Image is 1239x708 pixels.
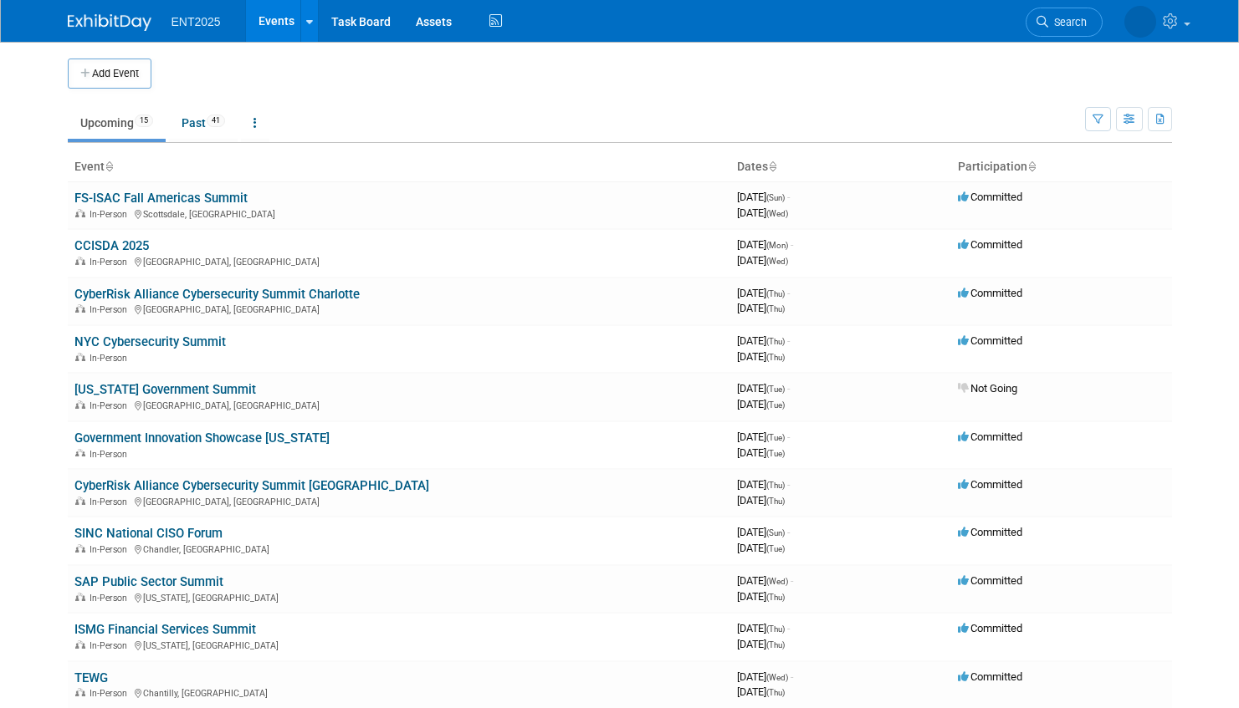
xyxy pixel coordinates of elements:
[791,574,793,587] span: -
[75,400,85,409] img: In-Person Event
[75,257,85,265] img: In-Person Event
[737,287,790,299] span: [DATE]
[737,430,790,443] span: [DATE]
[958,287,1022,299] span: Committed
[74,382,256,397] a: [US_STATE] Government Summit
[75,640,85,649] img: In-Person Event
[90,544,132,555] span: In-Person
[737,191,790,203] span: [DATE]
[737,685,785,698] span: [DATE]
[169,107,238,139] a: Past41
[766,304,785,313] span: (Thu)
[787,622,790,634] span: -
[207,115,225,127] span: 41
[74,206,724,220] div: Scottsdale, [GEOGRAPHIC_DATA]
[74,685,724,699] div: Chantilly, [GEOGRAPHIC_DATA]
[74,478,429,493] a: CyberRisk Alliance Cybersecurity Summit [GEOGRAPHIC_DATA]
[737,590,785,603] span: [DATE]
[90,400,132,411] span: In-Person
[68,14,151,31] img: ExhibitDay
[90,304,132,315] span: In-Person
[766,241,788,250] span: (Mon)
[737,206,788,219] span: [DATE]
[766,497,785,506] span: (Thu)
[74,430,330,446] a: Government Innovation Showcase [US_STATE]
[74,590,724,604] div: [US_STATE], [GEOGRAPHIC_DATA]
[75,353,85,361] img: In-Person Event
[951,153,1172,181] th: Participation
[737,446,785,459] span: [DATE]
[105,160,113,173] a: Sort by Event Name
[75,544,85,553] img: In-Person Event
[74,287,360,302] a: CyberRisk Alliance Cybersecurity Summit Charlotte
[75,497,85,505] img: In-Person Event
[768,160,776,173] a: Sort by Start Date
[737,302,785,314] span: [DATE]
[74,238,149,253] a: CCISDA 2025
[90,497,132,507] span: In-Person
[958,622,1022,634] span: Committed
[766,385,785,394] span: (Tue)
[787,334,790,347] span: -
[737,334,790,347] span: [DATE]
[958,670,1022,683] span: Committed
[90,353,132,364] span: In-Person
[766,433,785,442] span: (Tue)
[766,449,785,458] span: (Tue)
[737,382,790,395] span: [DATE]
[74,526,223,541] a: SINC National CISO Forum
[74,622,256,637] a: ISMG Financial Services Summit
[90,449,132,460] span: In-Person
[766,688,785,697] span: (Thu)
[958,526,1022,538] span: Committed
[766,593,785,602] span: (Thu)
[68,107,166,139] a: Upcoming15
[958,574,1022,587] span: Committed
[74,334,226,349] a: NYC Cybersecurity Summit
[787,526,790,538] span: -
[74,542,724,555] div: Chandler, [GEOGRAPHIC_DATA]
[766,528,785,537] span: (Sun)
[737,478,790,491] span: [DATE]
[135,115,153,127] span: 15
[737,542,785,554] span: [DATE]
[172,15,221,28] span: ENT2025
[737,622,790,634] span: [DATE]
[737,574,793,587] span: [DATE]
[74,638,724,651] div: [US_STATE], [GEOGRAPHIC_DATA]
[766,193,785,202] span: (Sun)
[737,670,793,683] span: [DATE]
[75,688,85,696] img: In-Person Event
[74,398,724,411] div: [GEOGRAPHIC_DATA], [GEOGRAPHIC_DATA]
[1027,160,1036,173] a: Sort by Participation Type
[730,153,951,181] th: Dates
[766,257,788,266] span: (Wed)
[958,191,1022,203] span: Committed
[766,577,788,586] span: (Wed)
[737,494,785,507] span: [DATE]
[75,209,85,217] img: In-Person Event
[766,481,785,490] span: (Thu)
[766,400,785,410] span: (Tue)
[74,254,724,267] div: [GEOGRAPHIC_DATA], [GEOGRAPHIC_DATA]
[766,353,785,362] span: (Thu)
[737,526,790,538] span: [DATE]
[787,382,790,395] span: -
[90,593,132,604] span: In-Person
[1124,6,1156,38] img: Rose Bodin
[766,209,788,218] span: (Wed)
[737,398,785,410] span: [DATE]
[68,59,151,89] button: Add Event
[1048,16,1087,28] span: Search
[787,430,790,443] span: -
[958,478,1022,491] span: Committed
[787,287,790,299] span: -
[791,238,793,251] span: -
[74,670,108,685] a: TEWG
[766,624,785,634] span: (Thu)
[737,638,785,650] span: [DATE]
[958,382,1017,395] span: Not Going
[90,257,132,267] span: In-Person
[958,334,1022,347] span: Committed
[766,673,788,682] span: (Wed)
